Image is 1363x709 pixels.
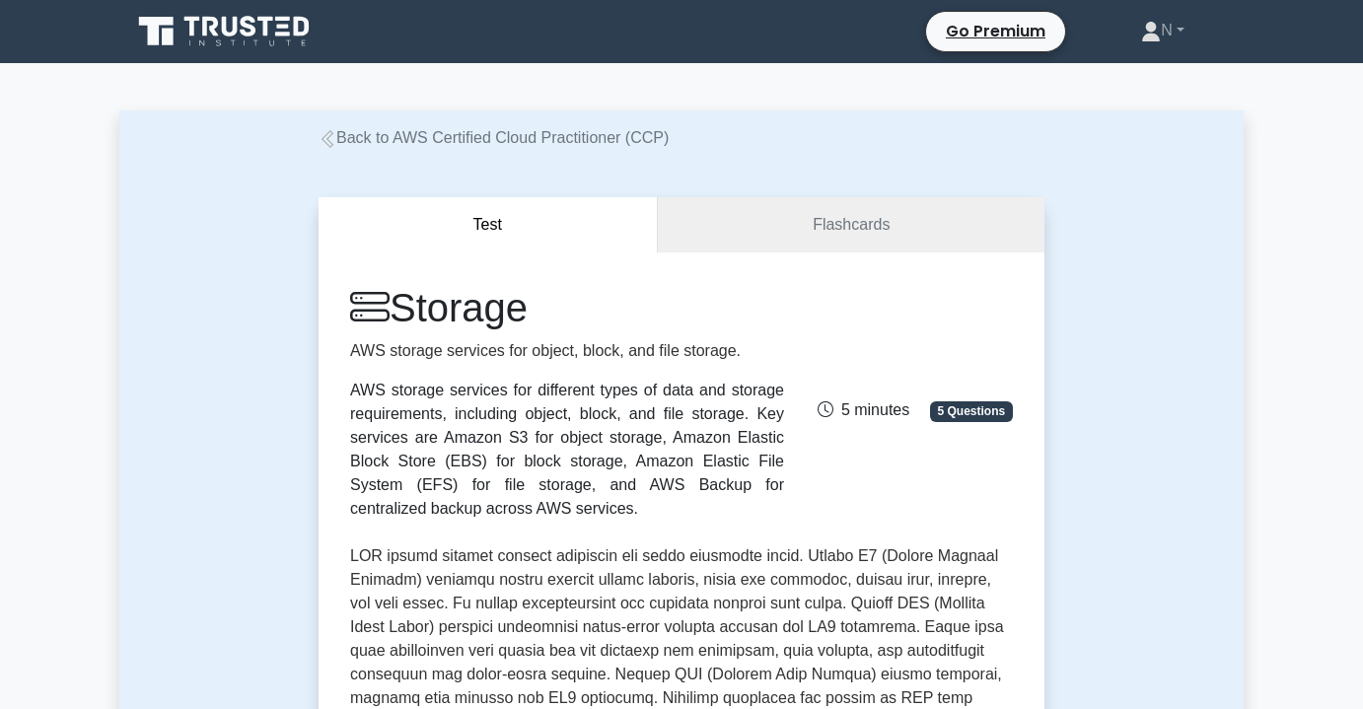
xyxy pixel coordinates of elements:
[319,129,669,146] a: Back to AWS Certified Cloud Practitioner (CCP)
[1094,11,1232,50] a: N
[930,401,1013,421] span: 5 Questions
[818,401,909,418] span: 5 minutes
[350,379,784,521] div: AWS storage services for different types of data and storage requirements, including object, bloc...
[658,197,1044,253] a: Flashcards
[350,284,784,331] h1: Storage
[934,16,1057,46] a: Go Premium
[350,339,784,363] p: AWS storage services for object, block, and file storage.
[319,197,658,253] button: Test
